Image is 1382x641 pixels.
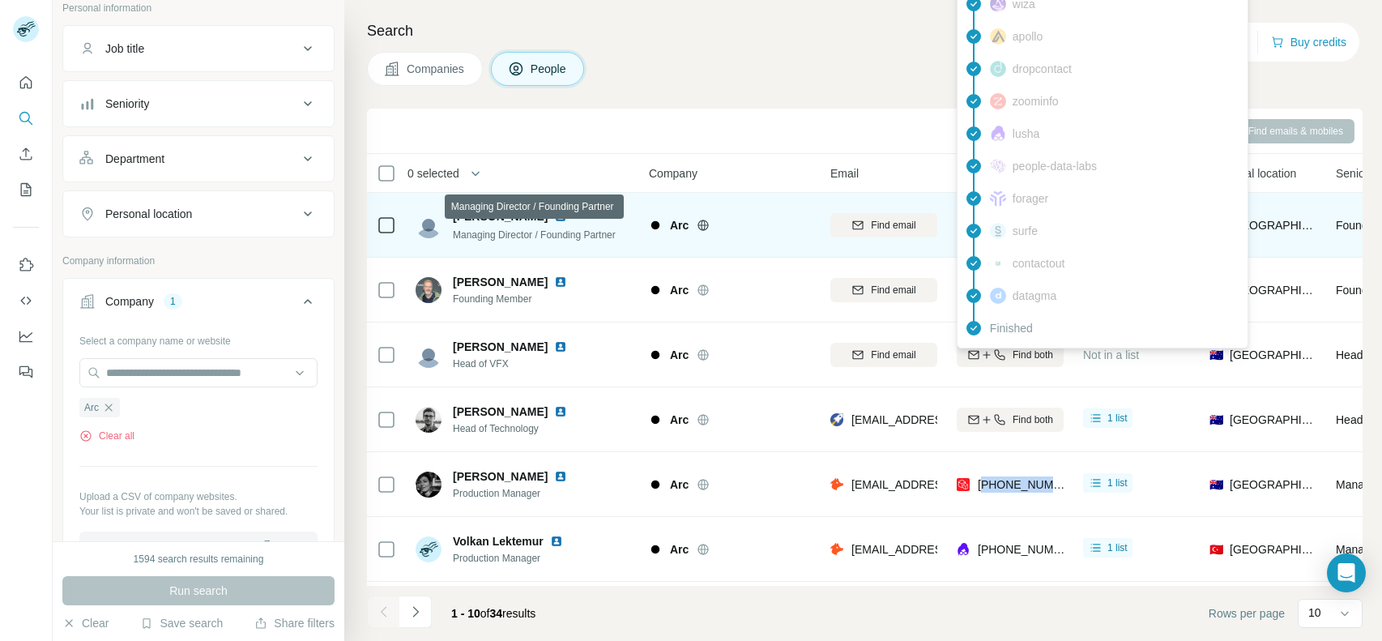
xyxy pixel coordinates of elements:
span: 1 list [1107,541,1128,555]
button: Save search [140,615,223,631]
span: Not in a list [1083,348,1139,361]
div: 1594 search results remaining [134,552,264,566]
span: zoominfo [1013,93,1059,109]
span: [PERSON_NAME] [453,274,548,290]
span: forager [1013,190,1048,207]
img: provider lusha logo [990,126,1006,142]
span: Find both [1013,412,1053,427]
button: Find email [830,278,937,302]
span: Arc [670,412,689,428]
span: 1 list [1107,411,1128,425]
button: Search [13,104,39,133]
p: Upload a CSV of company websites. [79,489,318,504]
span: of [480,607,490,620]
span: [GEOGRAPHIC_DATA] [1230,282,1316,298]
span: Head [1336,348,1363,361]
span: Finished [990,320,1033,336]
h4: Search [367,19,1363,42]
button: Department [63,139,334,178]
span: [GEOGRAPHIC_DATA] [1230,217,1316,233]
span: Arc [670,282,689,298]
button: Quick start [13,68,39,97]
button: Feedback [13,357,39,387]
span: [PHONE_NUMBER] [978,543,1080,556]
span: [GEOGRAPHIC_DATA] [1230,541,1316,558]
span: Find email [871,348,915,362]
span: Production Manager [453,486,586,501]
span: dropcontact [1013,61,1072,77]
span: Founding Member [453,292,586,306]
img: provider dropcontact logo [990,61,1006,77]
img: Avatar [416,407,441,433]
img: LinkedIn logo [554,470,567,483]
div: Job title [105,41,144,57]
button: Job title [63,29,334,68]
span: Seniority [1336,165,1380,182]
span: Manager [1336,543,1380,556]
span: Companies [407,61,466,77]
img: provider contactout logo [990,259,1006,267]
span: Volkan Lektemur [453,533,544,549]
span: People [531,61,568,77]
span: 34 [490,607,503,620]
img: Logo of Arc [649,219,662,232]
span: Arc [670,347,689,363]
span: lusha [1013,126,1039,142]
button: Navigate to next page [399,596,432,628]
span: 🇹🇷 [1209,541,1223,558]
img: LinkedIn logo [554,276,567,288]
span: Find email [871,218,915,233]
img: Avatar [416,472,441,498]
div: Open Intercom Messenger [1327,553,1366,592]
span: Arc [670,541,689,558]
img: provider people-data-labs logo [990,159,1006,173]
span: Find both [1013,348,1053,362]
img: LinkedIn logo [550,535,563,548]
span: 🇦🇺 [1209,347,1223,363]
span: 🇦🇺 [1209,412,1223,428]
button: Enrich CSV [13,139,39,169]
span: [EMAIL_ADDRESS][DOMAIN_NAME] [851,478,1043,491]
span: [PERSON_NAME] [453,339,548,355]
button: Clear all [79,429,134,443]
img: provider hunter logo [830,541,843,558]
img: Avatar [416,212,441,238]
button: Seniority [63,84,334,123]
button: Find both [957,408,1064,432]
img: Logo of Arc [649,478,662,491]
span: 0 selected [407,165,459,182]
img: provider surfe logo [990,223,1006,239]
span: Head of VFX [453,357,586,371]
span: Personal location [1209,165,1296,182]
div: Select a company name or website [79,327,318,348]
button: Upload a list of companies [79,532,318,561]
button: Use Surfe on LinkedIn [13,250,39,280]
span: 1 list [1107,476,1128,490]
span: Find email [871,283,915,297]
button: Clear [62,615,109,631]
img: LinkedIn logo [554,405,567,418]
button: My lists [13,175,39,204]
button: Personal location [63,194,334,233]
span: [GEOGRAPHIC_DATA] [1230,476,1316,493]
span: people-data-labs [1013,158,1097,174]
span: [EMAIL_ADDRESS][DOMAIN_NAME] [851,413,1043,426]
span: [GEOGRAPHIC_DATA] [1230,347,1316,363]
span: Manager [1336,478,1380,491]
span: [GEOGRAPHIC_DATA] [1230,412,1316,428]
span: results [451,607,535,620]
img: Avatar [416,536,441,562]
button: Company1 [63,282,334,327]
p: 10 [1308,605,1321,621]
div: 1 [164,294,182,309]
span: apollo [1013,28,1043,45]
p: Personal information [62,1,335,15]
span: Arc [670,217,689,233]
button: Use Surfe API [13,286,39,315]
div: Company [105,293,154,310]
span: [PERSON_NAME] [453,208,548,224]
span: Head of Technology [453,421,586,436]
span: Rows per page [1209,605,1285,622]
img: provider hunter logo [830,476,843,493]
button: Find both [957,343,1064,367]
